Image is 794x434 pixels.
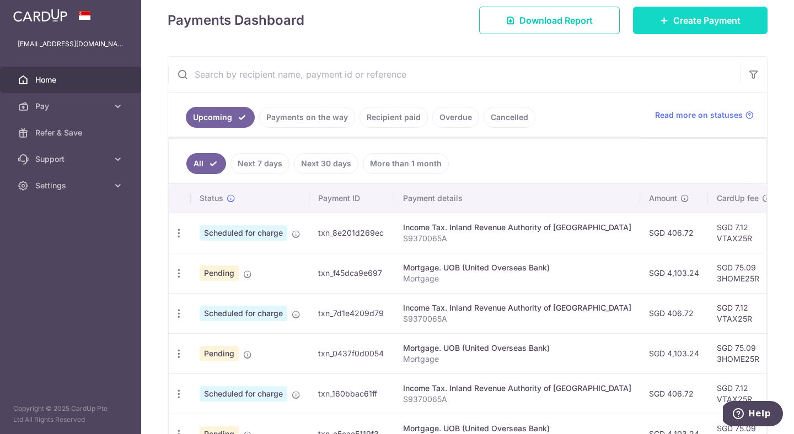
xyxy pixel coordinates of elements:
[633,7,768,34] a: Create Payment
[200,306,287,321] span: Scheduled for charge
[649,193,677,204] span: Amount
[18,39,124,50] p: [EMAIL_ADDRESS][DOMAIN_NAME]
[640,293,708,333] td: SGD 406.72
[35,127,108,138] span: Refer & Save
[363,153,449,174] a: More than 1 month
[640,213,708,253] td: SGD 406.72
[394,184,640,213] th: Payment details
[35,180,108,191] span: Settings
[479,7,620,34] a: Download Report
[708,373,780,414] td: SGD 7.12 VTAX25R
[259,107,355,128] a: Payments on the way
[403,262,631,273] div: Mortgage. UOB (United Overseas Bank)
[186,107,255,128] a: Upcoming
[35,154,108,165] span: Support
[640,253,708,293] td: SGD 4,103.24
[640,373,708,414] td: SGD 406.72
[403,354,631,365] p: Mortgage
[403,343,631,354] div: Mortgage. UOB (United Overseas Bank)
[200,265,239,281] span: Pending
[200,193,223,204] span: Status
[35,74,108,85] span: Home
[640,333,708,373] td: SGD 4,103.24
[717,193,759,204] span: CardUp fee
[309,184,394,213] th: Payment ID
[403,394,631,405] p: S9370065A
[403,383,631,394] div: Income Tax. Inland Revenue Authority of [GEOGRAPHIC_DATA]
[655,110,743,121] span: Read more on statuses
[168,57,741,92] input: Search by recipient name, payment id or reference
[168,10,304,30] h4: Payments Dashboard
[655,110,754,121] a: Read more on statuses
[309,293,394,333] td: txn_7d1e4209d79
[200,386,287,402] span: Scheduled for charge
[403,222,631,233] div: Income Tax. Inland Revenue Authority of [GEOGRAPHIC_DATA]
[309,213,394,253] td: txn_8e201d269ec
[519,14,593,27] span: Download Report
[294,153,358,174] a: Next 30 days
[403,302,631,313] div: Income Tax. Inland Revenue Authority of [GEOGRAPHIC_DATA]
[13,9,67,22] img: CardUp
[708,333,780,373] td: SGD 75.09 3HOME25R
[309,373,394,414] td: txn_160bbac61ff
[403,423,631,434] div: Mortgage. UOB (United Overseas Bank)
[360,107,428,128] a: Recipient paid
[484,107,535,128] a: Cancelled
[309,333,394,373] td: txn_0437f0d0054
[309,253,394,293] td: txn_f45dca9e697
[708,253,780,293] td: SGD 75.09 3HOME25R
[432,107,479,128] a: Overdue
[708,213,780,253] td: SGD 7.12 VTAX25R
[723,401,783,428] iframe: Opens a widget where you can find more information
[403,233,631,244] p: S9370065A
[403,313,631,324] p: S9370065A
[673,14,741,27] span: Create Payment
[35,101,108,112] span: Pay
[708,293,780,333] td: SGD 7.12 VTAX25R
[230,153,289,174] a: Next 7 days
[186,153,226,174] a: All
[403,273,631,284] p: Mortgage
[200,346,239,361] span: Pending
[200,225,287,241] span: Scheduled for charge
